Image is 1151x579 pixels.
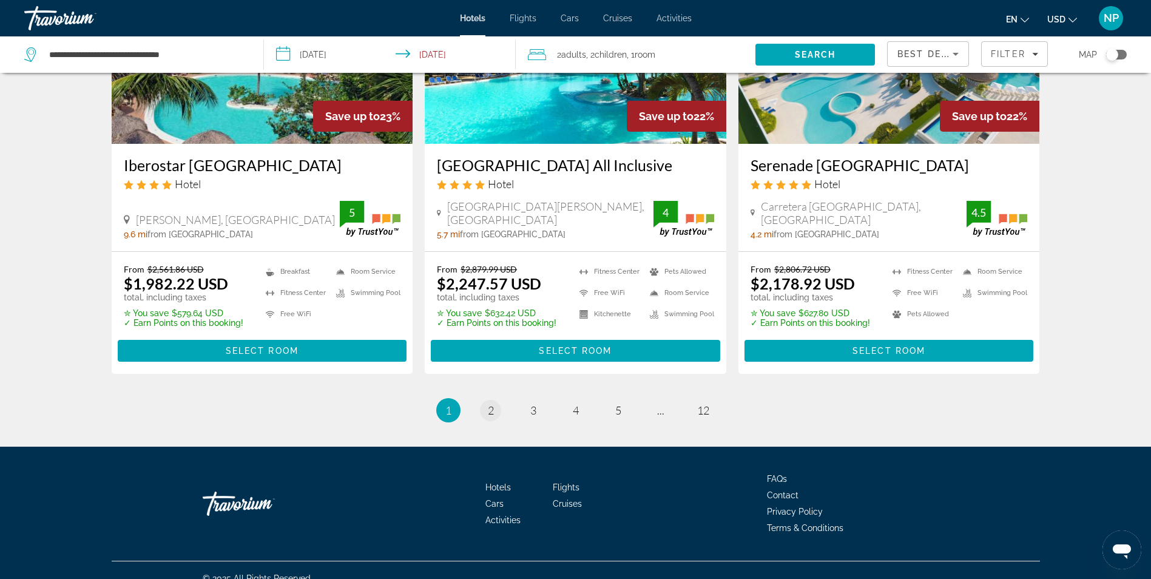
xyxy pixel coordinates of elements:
[751,156,1028,174] a: Serenade [GEOGRAPHIC_DATA]
[112,398,1040,422] nav: Pagination
[897,47,959,61] mat-select: Sort by
[573,285,644,300] li: Free WiFi
[437,293,556,302] p: total, including taxes
[957,285,1027,300] li: Swimming Pool
[485,515,521,525] span: Activities
[124,229,147,239] span: 9.6 mi
[124,293,243,302] p: total, including taxes
[260,264,330,279] li: Breakfast
[437,156,714,174] a: [GEOGRAPHIC_DATA] All Inclusive
[437,177,714,191] div: 4 star Hotel
[460,229,565,239] span: from [GEOGRAPHIC_DATA]
[340,201,400,237] img: TrustYou guest rating badge
[603,13,632,23] a: Cruises
[516,36,755,73] button: Travelers: 2 adults, 2 children
[814,177,840,191] span: Hotel
[852,346,925,356] span: Select Room
[226,346,299,356] span: Select Room
[897,49,960,59] span: Best Deals
[615,404,621,417] span: 5
[886,264,957,279] li: Fitness Center
[755,44,875,66] button: Search
[539,346,612,356] span: Select Room
[1095,5,1127,31] button: User Menu
[460,13,485,23] span: Hotels
[761,200,967,226] span: Carretera [GEOGRAPHIC_DATA], [GEOGRAPHIC_DATA]
[751,264,771,274] span: From
[957,264,1027,279] li: Room Service
[573,306,644,322] li: Kitchenette
[437,318,556,328] p: ✓ Earn Points on this booking!
[744,342,1034,356] a: Select Room
[118,340,407,362] button: Select Room
[431,342,720,356] a: Select Room
[124,274,228,293] ins: $1,982.22 USD
[653,201,714,237] img: TrustYou guest rating badge
[991,49,1025,59] span: Filter
[657,13,692,23] a: Activities
[1047,15,1065,24] span: USD
[644,306,714,322] li: Swimming Pool
[530,404,536,417] span: 3
[744,340,1034,362] button: Select Room
[767,507,823,516] a: Privacy Policy
[124,264,144,274] span: From
[485,499,504,509] span: Cars
[774,264,831,274] del: $2,806.72 USD
[767,490,798,500] a: Contact
[639,110,694,123] span: Save up to
[561,50,586,59] span: Adults
[340,205,364,220] div: 5
[136,213,335,226] span: [PERSON_NAME], [GEOGRAPHIC_DATA]
[573,404,579,417] span: 4
[627,46,655,63] span: , 1
[767,474,787,484] span: FAQs
[751,318,870,328] p: ✓ Earn Points on this booking!
[124,177,401,191] div: 4 star Hotel
[644,285,714,300] li: Room Service
[561,13,579,23] a: Cars
[48,46,245,64] input: Search hotel destination
[653,205,678,220] div: 4
[313,101,413,132] div: 23%
[461,264,517,274] del: $2,879.99 USD
[952,110,1007,123] span: Save up to
[330,264,400,279] li: Room Service
[573,264,644,279] li: Fitness Center
[967,201,1027,237] img: TrustYou guest rating badge
[553,482,579,492] a: Flights
[553,499,582,509] span: Cruises
[1104,12,1119,24] span: NP
[751,308,870,318] p: $627.80 USD
[118,342,407,356] a: Select Room
[657,404,664,417] span: ...
[124,308,243,318] p: $579.64 USD
[635,50,655,59] span: Room
[1079,46,1097,63] span: Map
[124,156,401,174] a: Iberostar [GEOGRAPHIC_DATA]
[1006,10,1029,28] button: Change language
[510,13,536,23] span: Flights
[751,308,795,318] span: ✮ You save
[431,340,720,362] button: Select Room
[437,308,556,318] p: $632.42 USD
[886,285,957,300] li: Free WiFi
[24,2,146,34] a: Travorium
[203,486,324,522] a: Go Home
[940,101,1039,132] div: 22%
[557,46,586,63] span: 2
[437,229,460,239] span: 5.7 mi
[437,264,457,274] span: From
[627,101,726,132] div: 22%
[767,523,843,533] span: Terms & Conditions
[264,36,516,73] button: Select check in and out date
[488,404,494,417] span: 2
[445,404,451,417] span: 1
